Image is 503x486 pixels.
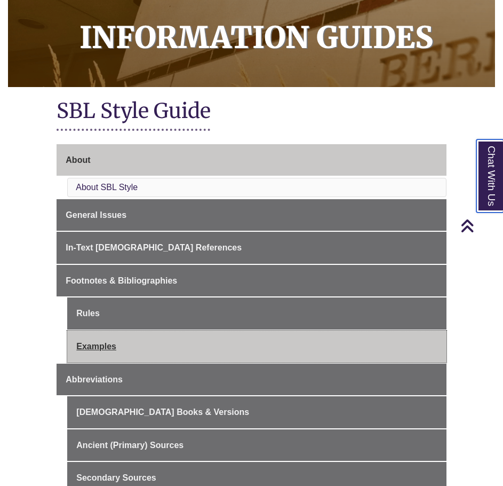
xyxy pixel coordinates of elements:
a: Footnotes & Bibliographies [57,265,446,297]
h1: SBL Style Guide [57,98,446,126]
a: In-Text [DEMOGRAPHIC_DATA] References [57,232,446,264]
span: Footnotes & Bibliographies [66,276,177,285]
a: About SBL Style [76,183,138,192]
a: Back to Top [460,218,500,233]
span: In-Text [DEMOGRAPHIC_DATA] References [66,243,242,252]
span: General Issues [66,210,126,220]
span: About [66,155,90,164]
a: General Issues [57,199,446,231]
a: [DEMOGRAPHIC_DATA] Books & Versions [67,396,446,428]
a: Ancient (Primary) Sources [67,429,446,461]
span: Abbreviations [66,375,123,384]
a: About [57,144,446,176]
a: Examples [67,331,446,363]
a: Abbreviations [57,364,446,396]
a: Rules [67,297,446,330]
